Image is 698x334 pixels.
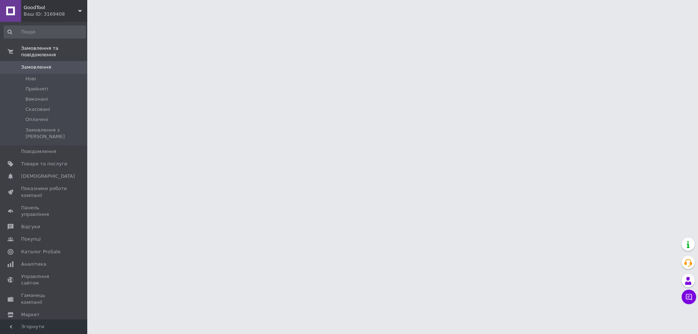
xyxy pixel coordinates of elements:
[21,185,67,198] span: Показники роботи компанії
[21,311,40,318] span: Маркет
[25,106,50,113] span: Скасовані
[21,249,60,255] span: Каталог ProSale
[25,116,48,123] span: Оплачені
[682,290,696,304] button: Чат з покупцем
[25,76,36,82] span: Нові
[21,224,40,230] span: Відгуки
[21,292,67,305] span: Гаманець компанії
[24,4,78,11] span: GoodTool
[21,161,67,167] span: Товари та послуги
[21,261,46,267] span: Аналітика
[21,45,87,58] span: Замовлення та повідомлення
[24,11,87,17] div: Ваш ID: 3169408
[21,64,51,71] span: Замовлення
[21,148,56,155] span: Повідомлення
[21,236,41,242] span: Покупці
[21,273,67,286] span: Управління сайтом
[25,86,48,92] span: Прийняті
[4,25,86,39] input: Пошук
[21,205,67,218] span: Панель управління
[25,96,48,102] span: Виконані
[25,127,85,140] span: Замовлення з [PERSON_NAME]
[21,173,75,180] span: [DEMOGRAPHIC_DATA]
